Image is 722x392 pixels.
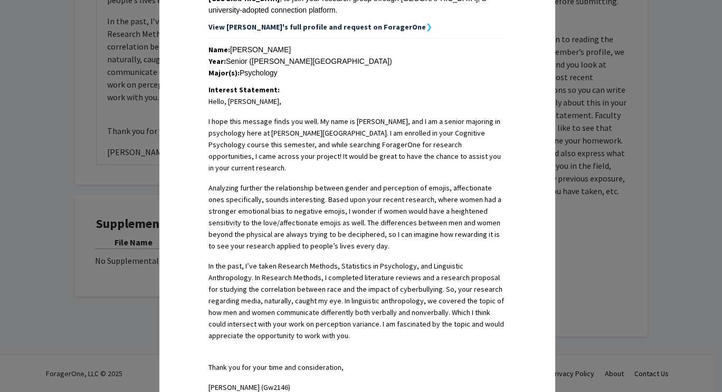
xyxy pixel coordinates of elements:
strong: Interest Statement: [208,85,280,94]
strong: ❯ [426,22,432,32]
div: Senior ([PERSON_NAME][GEOGRAPHIC_DATA]) [208,55,506,67]
div: Psychology [208,67,506,79]
div: [PERSON_NAME] [208,44,506,55]
span: Thank you for your time and consideration, [208,362,344,372]
iframe: Chat [8,345,45,384]
p: I hope this message finds you well. My name is [PERSON_NAME], and I am a senior majoring in psych... [208,116,506,174]
p: Analyzing further the relationship between gender and perception of emojis, affectionate ones spe... [208,182,506,252]
strong: Major(s): [208,68,240,78]
strong: Name: [208,45,230,54]
p: Hello, [PERSON_NAME], [208,95,506,107]
strong: View [PERSON_NAME]'s full profile and request on ForagerOne [208,22,426,32]
strong: Year: [208,56,226,66]
p: In the past, I’ve taken Research Methods, Statistics in Psychology, and Linguistic Anthropology. ... [208,260,506,341]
